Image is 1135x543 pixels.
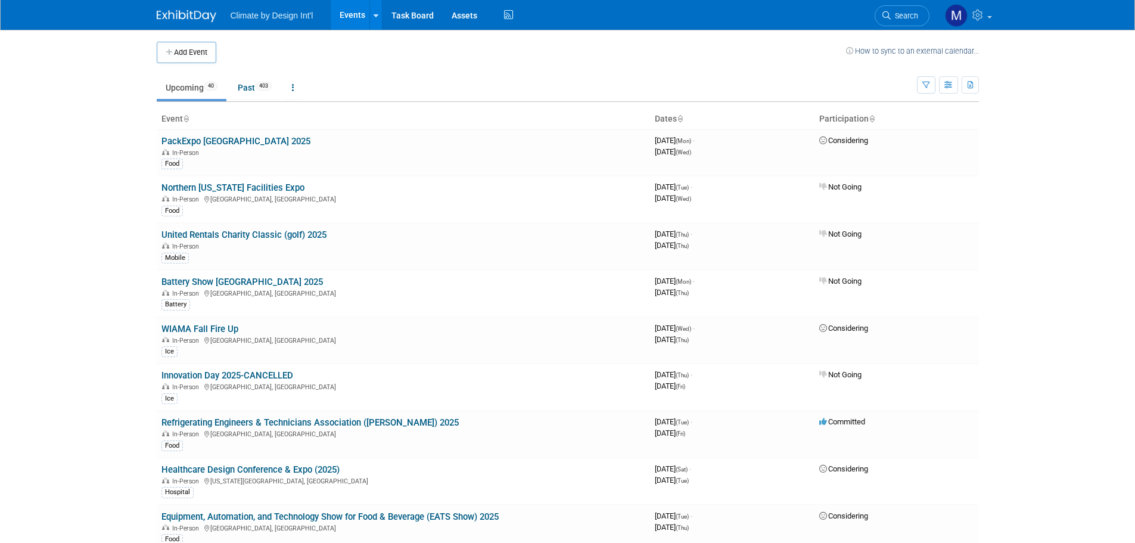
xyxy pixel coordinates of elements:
span: - [691,182,692,191]
a: How to sync to an external calendar... [846,46,979,55]
img: In-Person Event [162,243,169,249]
img: In-Person Event [162,196,169,201]
span: (Fri) [676,430,685,437]
span: [DATE] [655,335,689,344]
span: (Wed) [676,325,691,332]
span: [DATE] [655,136,695,145]
span: (Sat) [676,466,688,473]
span: (Thu) [676,337,689,343]
span: Committed [819,417,865,426]
span: [DATE] [655,147,691,156]
span: (Thu) [676,372,689,378]
span: Climate by Design Int'l [231,11,313,20]
div: [GEOGRAPHIC_DATA], [GEOGRAPHIC_DATA] [161,288,645,297]
span: [DATE] [655,370,692,379]
div: Battery [161,299,190,310]
span: Not Going [819,370,862,379]
span: Not Going [819,277,862,286]
span: (Thu) [676,525,689,531]
a: Northern [US_STATE] Facilities Expo [161,182,304,193]
span: [DATE] [655,476,689,485]
a: Sort by Participation Type [869,114,875,123]
span: [DATE] [655,417,692,426]
span: (Tue) [676,184,689,191]
div: [GEOGRAPHIC_DATA], [GEOGRAPHIC_DATA] [161,381,645,391]
a: Battery Show [GEOGRAPHIC_DATA] 2025 [161,277,323,287]
div: [GEOGRAPHIC_DATA], [GEOGRAPHIC_DATA] [161,335,645,345]
span: Not Going [819,182,862,191]
a: Search [875,5,929,26]
a: United Rentals Charity Classic (golf) 2025 [161,229,326,240]
span: (Mon) [676,278,691,285]
span: (Mon) [676,138,691,144]
span: - [691,370,692,379]
span: [DATE] [655,464,691,473]
span: - [691,417,692,426]
span: In-Person [172,525,203,532]
span: [DATE] [655,229,692,238]
span: [DATE] [655,277,695,286]
img: In-Person Event [162,430,169,436]
span: - [693,324,695,333]
span: [DATE] [655,381,685,390]
span: [DATE] [655,429,685,437]
span: 403 [256,82,272,91]
span: (Thu) [676,231,689,238]
span: In-Person [172,383,203,391]
span: - [689,464,691,473]
a: Innovation Day 2025-CANCELLED [161,370,293,381]
a: Equipment, Automation, and Technology Show for Food & Beverage (EATS Show) 2025 [161,511,499,522]
span: (Tue) [676,477,689,484]
span: Considering [819,511,868,520]
span: (Fri) [676,383,685,390]
img: In-Person Event [162,383,169,389]
div: [US_STATE][GEOGRAPHIC_DATA], [GEOGRAPHIC_DATA] [161,476,645,485]
img: In-Person Event [162,337,169,343]
span: In-Person [172,477,203,485]
div: Food [161,159,183,169]
div: Food [161,206,183,216]
span: (Wed) [676,149,691,156]
span: (Wed) [676,196,691,202]
img: Michelle Jones [945,4,968,27]
a: Upcoming40 [157,76,226,99]
span: In-Person [172,337,203,345]
span: [DATE] [655,511,692,520]
button: Add Event [157,42,216,63]
div: Hospital [161,487,194,498]
img: In-Person Event [162,477,169,483]
span: (Tue) [676,419,689,426]
span: Considering [819,136,868,145]
span: [DATE] [655,288,689,297]
span: - [693,136,695,145]
span: (Thu) [676,290,689,296]
span: Not Going [819,229,862,238]
a: PackExpo [GEOGRAPHIC_DATA] 2025 [161,136,310,147]
img: In-Person Event [162,290,169,296]
div: Ice [161,393,178,404]
a: Sort by Event Name [183,114,189,123]
span: - [691,229,692,238]
a: Past403 [229,76,281,99]
span: [DATE] [655,194,691,203]
img: ExhibitDay [157,10,216,22]
span: Search [891,11,918,20]
img: In-Person Event [162,525,169,530]
th: Participation [814,109,979,129]
div: [GEOGRAPHIC_DATA], [GEOGRAPHIC_DATA] [161,523,645,532]
a: Healthcare Design Conference & Expo (2025) [161,464,340,475]
div: Ice [161,346,178,357]
a: WIAMA Fall Fire Up [161,324,238,334]
span: - [691,511,692,520]
div: Mobile [161,253,189,263]
span: - [693,277,695,286]
th: Event [157,109,650,129]
span: Considering [819,464,868,473]
span: Considering [819,324,868,333]
span: [DATE] [655,182,692,191]
span: 40 [204,82,217,91]
th: Dates [650,109,814,129]
span: [DATE] [655,523,689,532]
div: Food [161,440,183,451]
a: Refrigerating Engineers & Technicians Association ([PERSON_NAME]) 2025 [161,417,459,428]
